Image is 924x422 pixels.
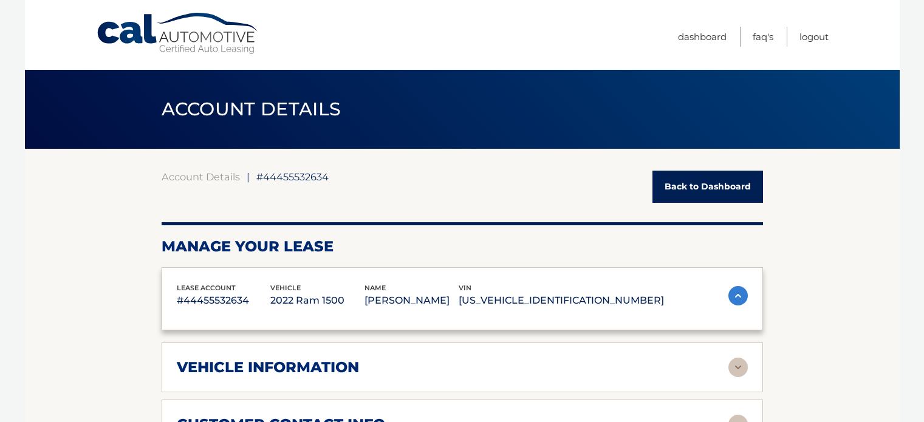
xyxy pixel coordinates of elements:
[364,292,459,309] p: [PERSON_NAME]
[162,98,341,120] span: ACCOUNT DETAILS
[247,171,250,183] span: |
[162,171,240,183] a: Account Details
[459,292,664,309] p: [US_VEHICLE_IDENTIFICATION_NUMBER]
[270,284,301,292] span: vehicle
[799,27,829,47] a: Logout
[728,286,748,305] img: accordion-active.svg
[162,237,763,256] h2: Manage Your Lease
[270,292,364,309] p: 2022 Ram 1500
[753,27,773,47] a: FAQ's
[256,171,329,183] span: #44455532634
[364,284,386,292] span: name
[728,358,748,377] img: accordion-rest.svg
[652,171,763,203] a: Back to Dashboard
[96,12,260,55] a: Cal Automotive
[678,27,727,47] a: Dashboard
[177,358,359,376] h2: vehicle information
[177,292,271,309] p: #44455532634
[177,284,236,292] span: lease account
[459,284,471,292] span: vin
